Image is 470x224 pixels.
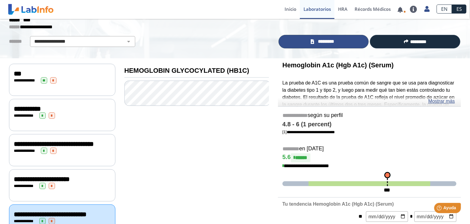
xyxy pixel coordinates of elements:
[417,201,463,217] iframe: Help widget launcher
[414,211,456,222] input: mm/dd/yyyy
[366,211,408,222] input: mm/dd/yyyy
[282,146,456,152] h5: en [DATE]
[338,6,347,12] span: HRA
[124,67,249,74] b: HEMOGLOBIN GLYCOCYLATED (HB1C)
[282,112,456,119] h5: según su perfil
[282,201,394,207] b: Tu tendencia Hemoglobin A1c (Hgb A1c) (Serum)
[437,5,452,14] a: EN
[428,98,455,105] a: Mostrar más
[282,153,456,162] h4: 5.6
[282,121,456,128] h4: 4.8 - 6 (1 percent)
[452,5,466,14] a: ES
[282,130,335,134] a: [1]
[282,61,394,69] b: Hemoglobin A1c (Hgb A1c) (Serum)
[282,79,456,137] p: La prueba de A1C es una prueba común de sangre que se usa para diagnosticar la diabetes tipo 1 y ...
